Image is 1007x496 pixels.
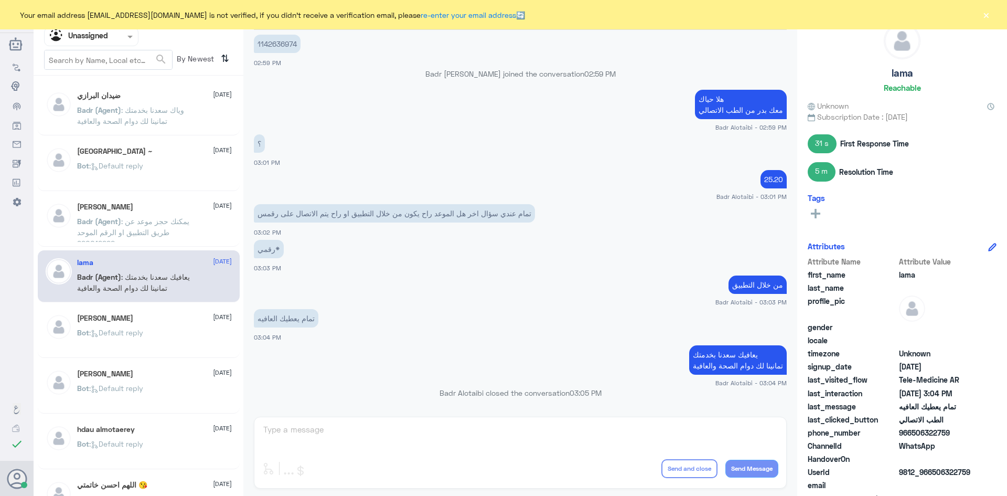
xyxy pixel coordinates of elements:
span: Bot [77,161,89,170]
img: defaultAdmin.png [46,370,72,396]
span: 03:02 PM [254,229,281,236]
span: ChannelId [808,440,897,451]
h5: ضيدان البرازي [77,91,121,100]
span: 02:59 PM [254,24,281,30]
span: [DATE] [213,368,232,377]
span: 2025-08-11T02:55:37.339Z [899,361,975,372]
span: UserId [808,467,897,478]
span: null [899,480,975,491]
span: Attribute Name [808,256,897,267]
span: search [155,53,167,66]
button: Send Message [725,460,778,478]
span: 02:59 PM [254,59,281,66]
span: last_interaction [808,388,897,399]
span: null [899,335,975,346]
span: تمام يعطيك العافيه [899,401,975,412]
img: defaultAdmin.png [46,258,72,284]
p: 11/8/2025, 3:03 PM [254,240,284,258]
span: By Newest [173,50,217,71]
span: first_name [808,269,897,280]
span: [DATE] [213,201,232,210]
span: 03:01 PM [254,159,280,166]
span: last_clicked_button [808,414,897,425]
span: Unknown [808,100,849,111]
span: null [899,453,975,465]
span: Tele-Medicine AR [899,374,975,385]
p: Badr Alotaibi closed the conversation [254,387,787,398]
span: Bot [77,439,89,448]
span: lama [899,269,975,280]
span: الطب الاتصالي [899,414,975,425]
button: Avatar [7,469,27,489]
span: Badr (Agent) [77,105,121,114]
p: 11/8/2025, 2:59 PM [695,90,787,119]
span: 9812_966506322759 [899,467,975,478]
span: Badr (Agent) [77,217,121,226]
span: : Default reply [89,328,143,337]
span: Subscription Date : [DATE] [808,111,997,122]
span: profile_pic [808,296,897,320]
span: Resolution Time [839,166,893,177]
span: [DATE] [213,479,232,489]
p: Badr [PERSON_NAME] joined the conversation [254,68,787,79]
h5: Turki ~ [77,147,153,156]
span: locale [808,335,897,346]
span: Your email address [EMAIL_ADDRESS][DOMAIN_NAME] is not verified, if you didn't receive a verifica... [20,9,525,20]
span: 03:04 PM [254,334,281,341]
span: [DATE] [213,90,232,99]
span: Badr Alotaibi - 03:01 PM [716,192,787,201]
span: 2025-08-11T12:04:02.133Z [899,388,975,399]
span: timezone [808,348,897,359]
span: last_visited_flow [808,374,897,385]
img: defaultAdmin.png [884,23,920,59]
p: 11/8/2025, 3:02 PM [254,204,535,223]
span: Attribute Value [899,256,975,267]
span: [DATE] [213,257,232,266]
span: email [808,480,897,491]
span: 2 [899,440,975,451]
img: defaultAdmin.png [46,91,72,118]
p: 11/8/2025, 2:59 PM [254,35,301,53]
h6: Reachable [884,83,921,92]
img: defaultAdmin.png [899,296,925,322]
span: : Default reply [89,384,143,393]
span: 31 s [808,134,837,153]
h5: Ali [77,370,133,378]
p: 11/8/2025, 3:01 PM [254,134,265,153]
span: Bot [77,384,89,393]
img: defaultAdmin.png [46,314,72,340]
span: : Default reply [89,439,143,448]
span: Badr Alotaibi - 03:04 PM [715,378,787,387]
span: [DATE] [213,312,232,322]
span: 03:03 PM [254,265,281,271]
span: phone_number [808,427,897,438]
p: 11/8/2025, 3:01 PM [760,170,787,188]
h6: Attributes [808,241,845,251]
span: signup_date [808,361,897,372]
span: HandoverOn [808,453,897,465]
span: null [899,322,975,333]
span: 03:05 PM [570,388,602,397]
i: ⇅ [221,50,229,67]
h5: lama [892,67,913,79]
span: 02:59 PM [584,69,616,78]
span: Badr Alotaibi - 02:59 PM [715,123,787,132]
h5: Meshal Aziz [77,314,133,323]
h5: hdau almotaerey [77,425,135,434]
button: × [981,9,991,20]
img: defaultAdmin.png [46,425,72,451]
span: : وياك سعدنا بخدمتك تمانينا لك دوام الصحة والعافية [77,105,184,125]
h5: Hanan Fahad [77,203,133,212]
span: Unknown [899,348,975,359]
span: : Default reply [89,161,143,170]
input: Search by Name, Local etc… [45,50,172,69]
button: search [155,51,167,68]
span: Badr Alotaibi - 03:03 PM [715,298,787,307]
p: 11/8/2025, 3:04 PM [254,309,318,328]
span: 5 m [808,162,835,181]
span: 966506322759 [899,427,975,438]
button: Send and close [661,459,717,478]
img: defaultAdmin.png [46,147,72,173]
i: check [10,438,23,450]
span: gender [808,322,897,333]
